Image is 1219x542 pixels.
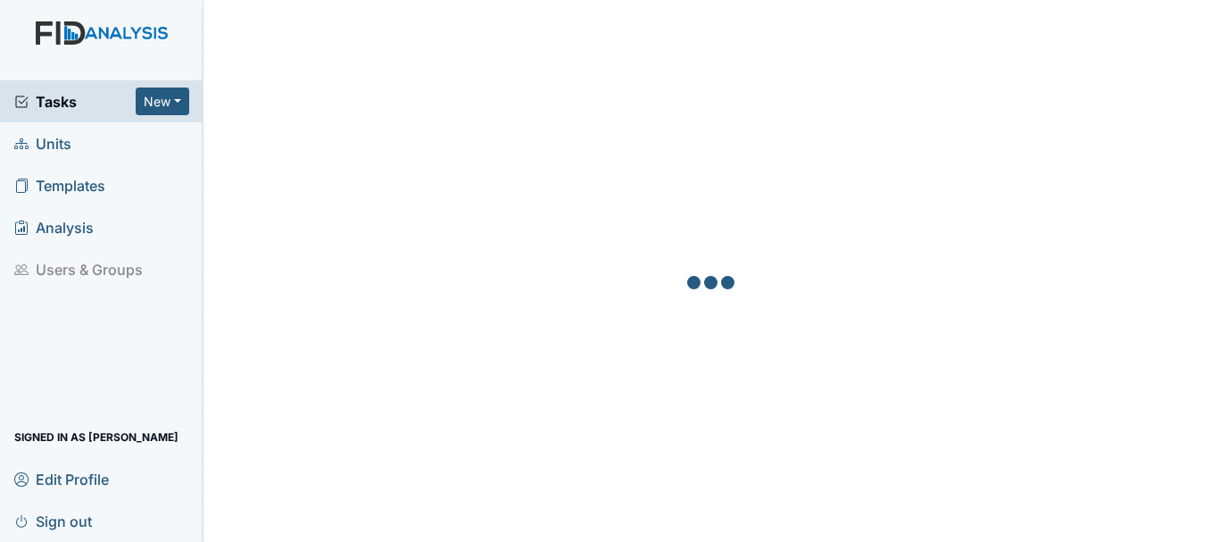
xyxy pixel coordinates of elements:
[14,423,178,451] span: Signed in as [PERSON_NAME]
[14,465,109,493] span: Edit Profile
[14,91,136,113] a: Tasks
[14,213,94,241] span: Analysis
[14,171,105,199] span: Templates
[14,129,71,157] span: Units
[136,88,189,115] button: New
[14,507,92,535] span: Sign out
